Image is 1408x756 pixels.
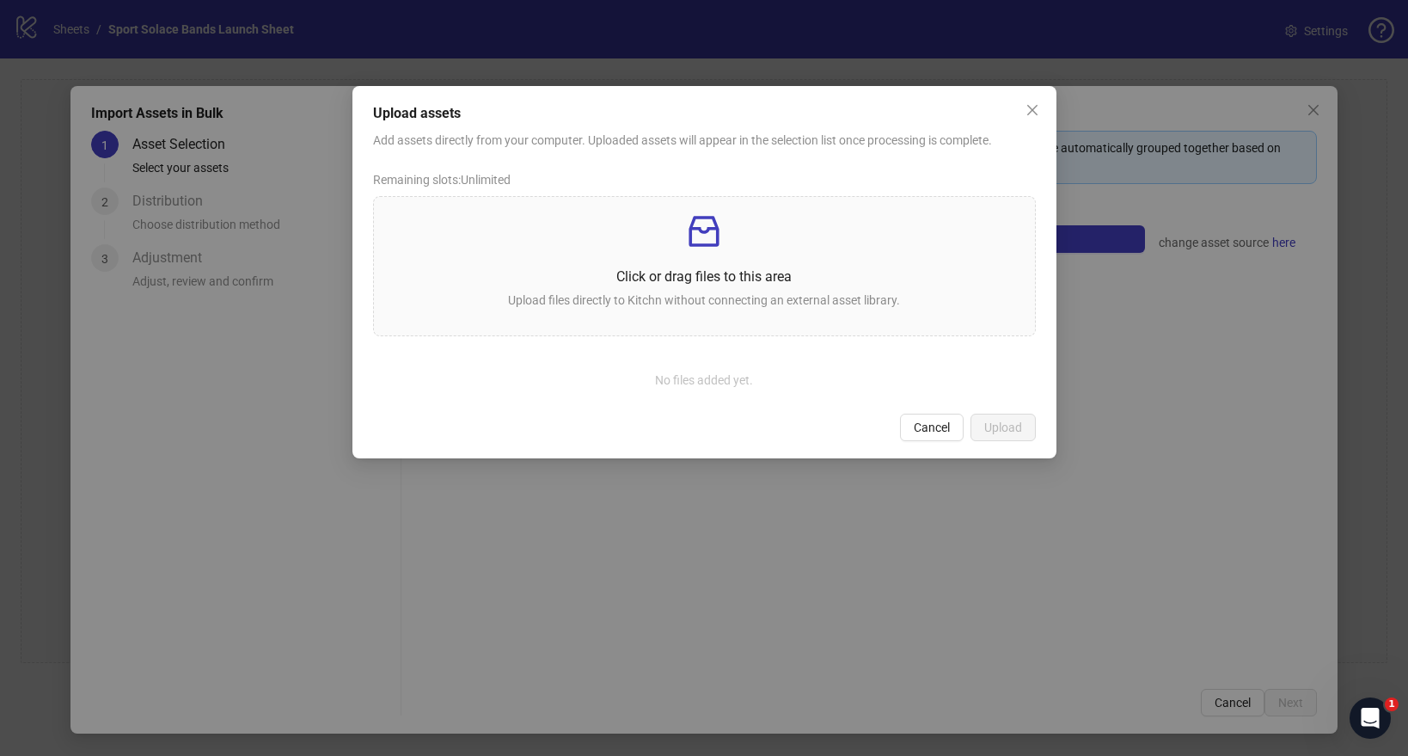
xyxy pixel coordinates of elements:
div: No files added yet. [373,357,1036,403]
p: Click or drag files to this area [388,266,1021,287]
button: Cancel [900,414,964,441]
span: inbox [683,211,725,252]
span: 1 [1385,698,1399,711]
iframe: Intercom live chat [1350,698,1391,739]
span: Remaining slots: Unlimited [373,173,511,187]
button: Upload [970,414,1036,441]
p: Upload files directly to Kitchn without connecting an external asset library. [388,291,1021,310]
button: Close [1019,96,1046,124]
span: inboxClick or drag files to this areaUpload files directly to Kitchn without connecting an extern... [374,197,1035,335]
div: Upload assets [373,103,1036,124]
span: close [1025,103,1039,117]
span: Add assets directly from your computer. Uploaded assets will appear in the selection list once pr... [373,133,992,147]
span: Cancel [914,421,950,434]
